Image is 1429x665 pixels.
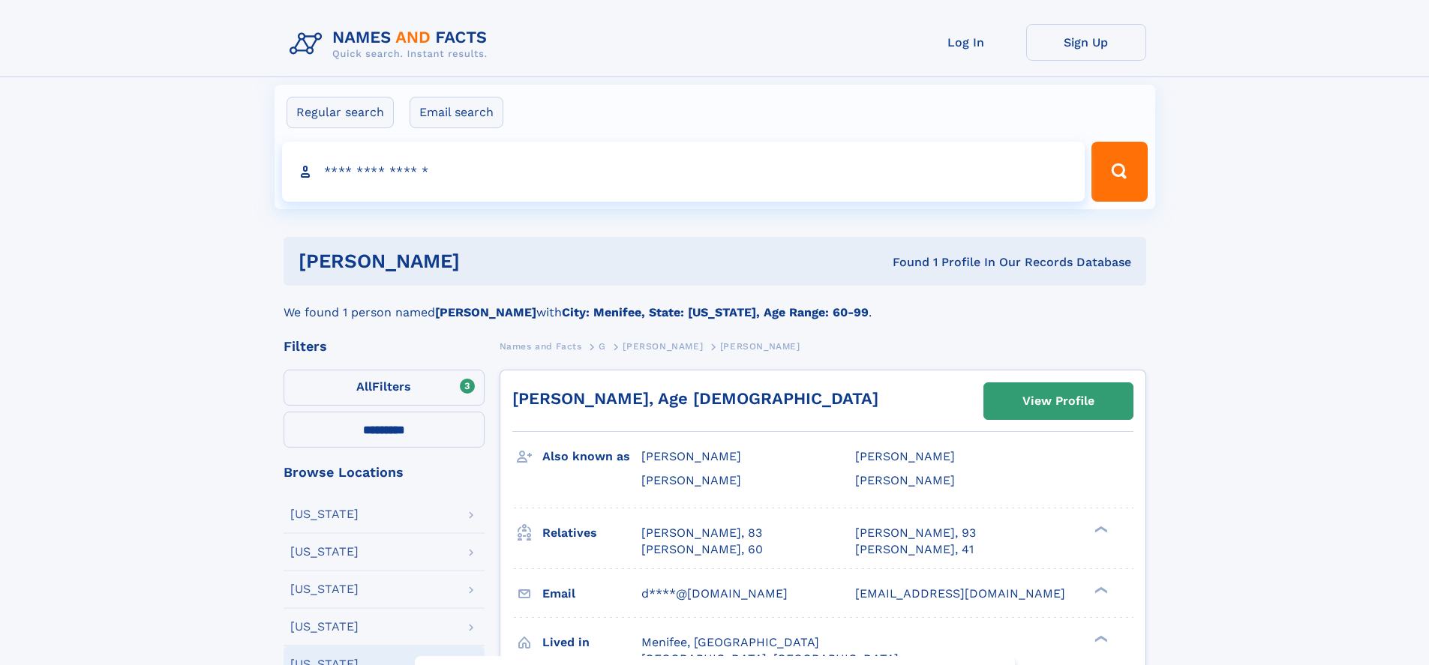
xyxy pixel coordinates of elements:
[290,546,359,558] div: [US_STATE]
[641,541,763,558] a: [PERSON_NAME], 60
[542,630,641,655] h3: Lived in
[599,341,606,352] span: G
[410,97,503,128] label: Email search
[1026,24,1146,61] a: Sign Up
[623,337,703,355] a: [PERSON_NAME]
[284,286,1146,322] div: We found 1 person named with .
[623,341,703,352] span: [PERSON_NAME]
[1091,585,1109,595] div: ❯
[1091,634,1109,643] div: ❯
[855,473,955,487] span: [PERSON_NAME]
[542,444,641,469] h3: Also known as
[290,621,359,633] div: [US_STATE]
[641,635,819,649] span: Menifee, [GEOGRAPHIC_DATA]
[284,340,485,353] div: Filters
[284,466,485,479] div: Browse Locations
[676,254,1131,271] div: Found 1 Profile In Our Records Database
[906,24,1026,61] a: Log In
[299,252,677,271] h1: [PERSON_NAME]
[287,97,394,128] label: Regular search
[641,473,741,487] span: [PERSON_NAME]
[641,449,741,463] span: [PERSON_NAME]
[542,520,641,546] h3: Relatives
[855,586,1065,601] span: [EMAIL_ADDRESS][DOMAIN_NAME]
[855,449,955,463] span: [PERSON_NAME]
[1091,142,1147,202] button: Search Button
[1091,524,1109,534] div: ❯
[855,541,974,558] a: [PERSON_NAME], 41
[562,305,869,319] b: City: Menifee, State: [US_STATE], Age Range: 60-99
[984,383,1133,419] a: View Profile
[599,337,606,355] a: G
[435,305,536,319] b: [PERSON_NAME]
[512,389,878,408] a: [PERSON_NAME], Age [DEMOGRAPHIC_DATA]
[641,525,762,541] a: [PERSON_NAME], 83
[290,508,359,520] div: [US_STATE]
[282,142,1085,202] input: search input
[284,370,485,406] label: Filters
[290,583,359,595] div: [US_STATE]
[542,581,641,607] h3: Email
[356,379,372,394] span: All
[284,24,500,64] img: Logo Names and Facts
[855,525,976,541] a: [PERSON_NAME], 93
[720,341,800,352] span: [PERSON_NAME]
[500,337,582,355] a: Names and Facts
[1022,384,1094,418] div: View Profile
